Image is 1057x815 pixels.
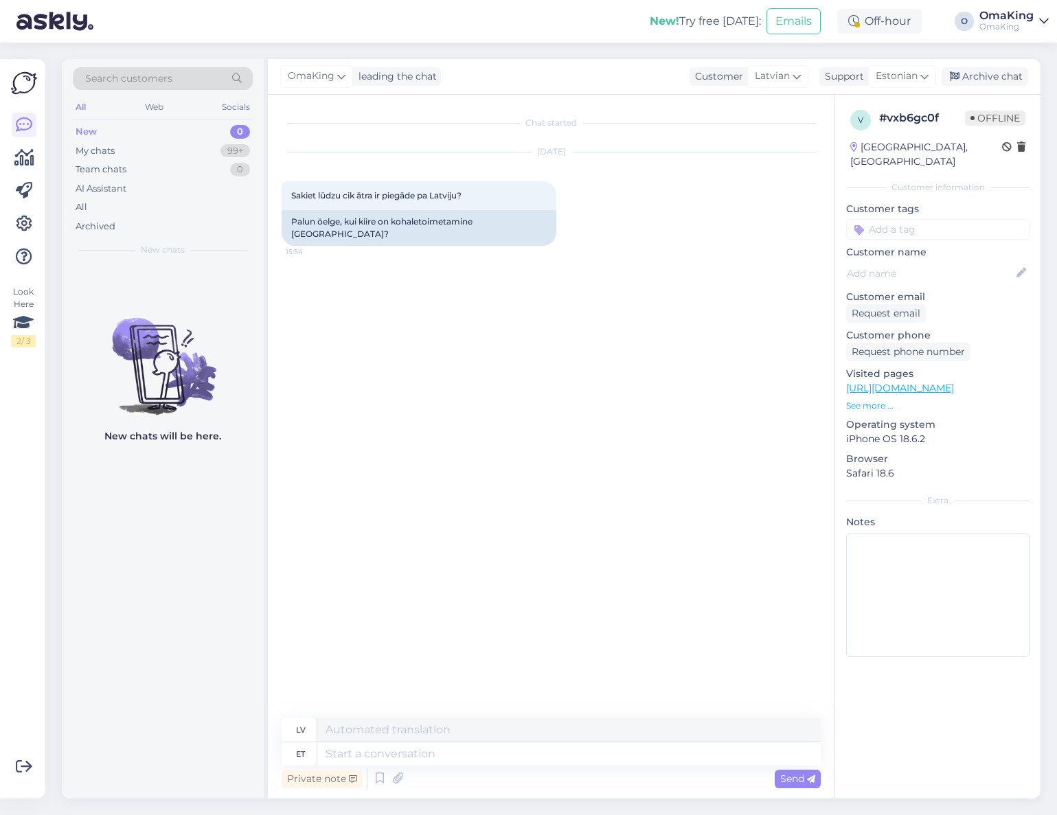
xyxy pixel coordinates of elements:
[846,181,1030,194] div: Customer information
[780,772,815,785] span: Send
[353,69,437,84] div: leading the chat
[286,246,337,257] span: 15:54
[955,12,974,31] div: O
[76,200,87,214] div: All
[288,69,334,84] span: OmaKing
[846,400,1030,412] p: See more ...
[879,110,965,126] div: # vxb6gc0f
[846,343,970,361] div: Request phone number
[296,718,306,742] div: lv
[230,163,250,176] div: 0
[76,220,115,233] div: Archived
[650,13,761,30] div: Try free [DATE]:
[76,125,97,139] div: New
[846,466,1030,481] p: Safari 18.6
[296,742,305,766] div: et
[847,266,1014,281] input: Add name
[979,10,1049,32] a: OmaKingOmaKing
[291,190,462,200] span: Sakiet lūdzu cik ātra ir piegāde pa Latviju?
[282,210,556,246] div: Palun öelge, kui kiire on kohaletoimetamine [GEOGRAPHIC_DATA]?
[766,8,821,34] button: Emails
[219,98,253,116] div: Socials
[846,304,926,323] div: Request email
[858,115,863,125] span: v
[837,9,922,34] div: Off-hour
[11,70,37,96] img: Askly Logo
[11,286,36,347] div: Look Here
[76,163,126,176] div: Team chats
[230,125,250,139] div: 0
[62,293,264,417] img: No chats
[846,328,1030,343] p: Customer phone
[85,71,172,86] span: Search customers
[104,429,221,444] p: New chats will be here.
[846,367,1030,381] p: Visited pages
[220,144,250,158] div: 99+
[846,432,1030,446] p: iPhone OS 18.6.2
[846,290,1030,304] p: Customer email
[846,202,1030,216] p: Customer tags
[876,69,918,84] span: Estonian
[73,98,89,116] div: All
[979,21,1034,32] div: OmaKing
[11,335,36,347] div: 2 / 3
[846,382,954,394] a: [URL][DOMAIN_NAME]
[979,10,1034,21] div: OmaKing
[819,69,864,84] div: Support
[846,452,1030,466] p: Browser
[142,98,166,116] div: Web
[965,111,1025,126] span: Offline
[282,117,821,129] div: Chat started
[846,515,1030,529] p: Notes
[846,417,1030,432] p: Operating system
[846,219,1030,240] input: Add a tag
[76,182,126,196] div: AI Assistant
[690,69,743,84] div: Customer
[650,14,679,27] b: New!
[282,146,821,158] div: [DATE]
[755,69,790,84] span: Latvian
[846,245,1030,260] p: Customer name
[942,67,1028,86] div: Archive chat
[282,770,363,788] div: Private note
[846,494,1030,507] div: Extra
[850,140,1002,169] div: [GEOGRAPHIC_DATA], [GEOGRAPHIC_DATA]
[76,144,115,158] div: My chats
[141,244,185,256] span: New chats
